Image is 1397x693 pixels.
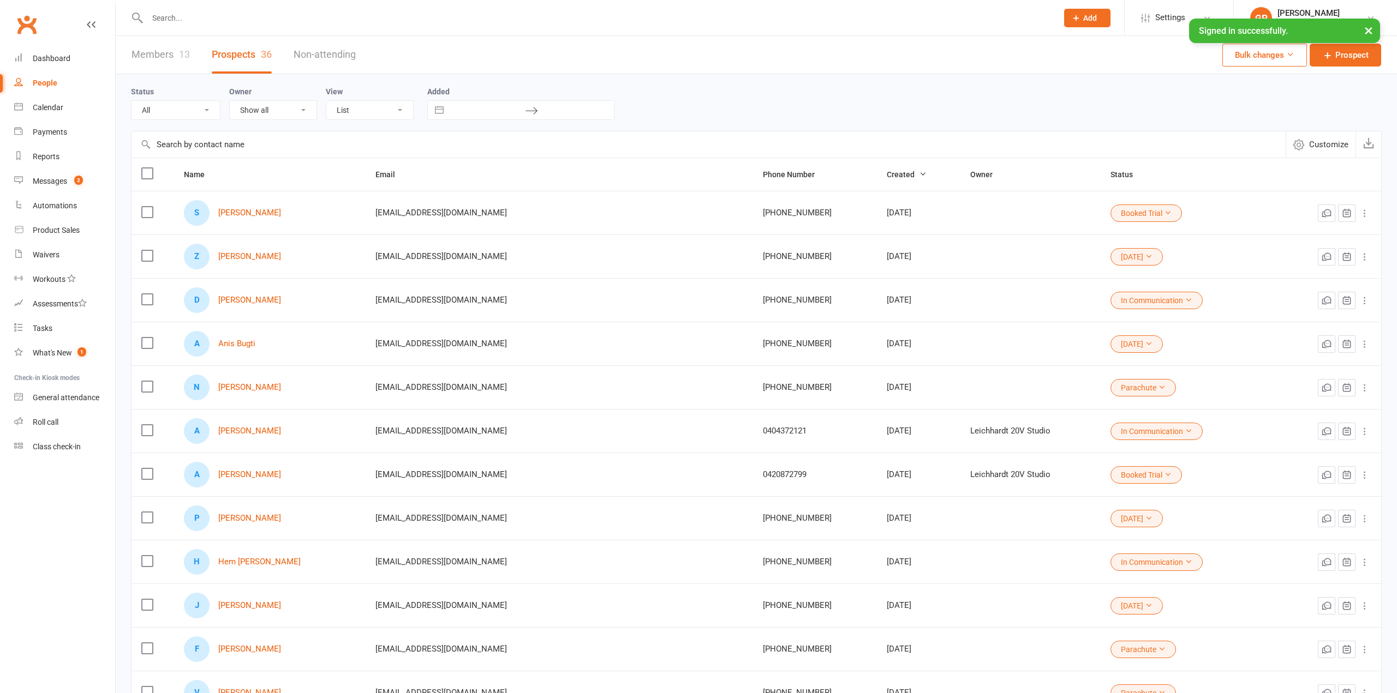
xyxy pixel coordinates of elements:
[33,442,81,451] div: Class check-in
[887,208,951,218] div: [DATE]
[33,418,58,426] div: Roll call
[33,299,87,308] div: Assessments
[1199,26,1288,36] span: Signed in successfully.
[218,514,281,523] a: [PERSON_NAME]
[218,644,281,654] a: [PERSON_NAME]
[33,103,63,112] div: Calendar
[33,250,59,259] div: Waivers
[218,383,281,392] a: [PERSON_NAME]
[179,49,190,60] div: 13
[1111,510,1163,527] button: [DATE]
[375,464,507,485] span: [EMAIL_ADDRESS][DOMAIN_NAME]
[144,10,1050,26] input: Search...
[1064,9,1111,27] button: Add
[14,120,115,144] a: Payments
[887,170,927,179] span: Created
[1111,379,1176,396] button: Parachute
[1111,553,1203,571] button: In Communication
[326,87,343,96] label: View
[33,324,52,333] div: Tasks
[1277,18,1340,28] div: 20V Leichhardt
[1111,641,1176,658] button: Parachute
[375,290,507,310] span: [EMAIL_ADDRESS][DOMAIN_NAME]
[887,296,951,305] div: [DATE]
[887,426,951,436] div: [DATE]
[229,87,252,96] label: Owner
[14,46,115,71] a: Dashboard
[887,470,951,479] div: [DATE]
[1359,19,1378,42] button: ×
[33,393,99,402] div: General attendance
[14,292,115,316] a: Assessments
[14,267,115,292] a: Workouts
[131,87,154,96] label: Status
[14,218,115,243] a: Product Sales
[212,36,272,74] a: Prospects36
[33,348,72,357] div: What's New
[375,508,507,528] span: [EMAIL_ADDRESS][DOMAIN_NAME]
[1222,44,1307,67] button: Bulk changes
[375,202,507,223] span: [EMAIL_ADDRESS][DOMAIN_NAME]
[1335,49,1369,62] span: Prospect
[375,420,507,441] span: [EMAIL_ADDRESS][DOMAIN_NAME]
[261,49,272,60] div: 36
[1286,131,1356,158] button: Customize
[184,287,210,313] div: D
[375,377,507,397] span: [EMAIL_ADDRESS][DOMAIN_NAME]
[184,375,210,400] div: N
[13,11,40,38] a: Clubworx
[218,208,281,218] a: [PERSON_NAME]
[375,595,507,616] span: [EMAIL_ADDRESS][DOMAIN_NAME]
[1111,597,1163,614] button: [DATE]
[887,252,951,261] div: [DATE]
[14,341,115,365] a: What's New1
[14,95,115,120] a: Calendar
[887,383,951,392] div: [DATE]
[33,128,67,136] div: Payments
[763,170,827,179] span: Phone Number
[184,505,210,531] div: P
[1111,466,1182,484] button: Booked Trial
[763,339,867,348] div: [PHONE_NUMBER]
[375,246,507,267] span: [EMAIL_ADDRESS][DOMAIN_NAME]
[218,252,281,261] a: [PERSON_NAME]
[14,316,115,341] a: Tasks
[970,470,1090,479] div: Leichhardt 20V Studio
[14,385,115,410] a: General attendance kiosk mode
[1277,8,1340,18] div: [PERSON_NAME]
[429,101,449,119] button: Interact with the calendar and add the check-in date for your trip.
[887,168,927,181] button: Created
[887,557,951,567] div: [DATE]
[1083,14,1097,22] span: Add
[74,176,83,185] span: 2
[763,514,867,523] div: [PHONE_NUMBER]
[184,331,210,357] div: A
[763,601,867,610] div: [PHONE_NUMBER]
[33,226,80,234] div: Product Sales
[1111,204,1182,222] button: Booked Trial
[1111,423,1203,440] button: In Communication
[375,551,507,572] span: [EMAIL_ADDRESS][DOMAIN_NAME]
[184,593,210,618] div: J
[184,170,217,179] span: Name
[184,244,210,269] div: Z
[970,426,1090,436] div: Leichhardt 20V Studio
[132,131,1286,158] input: Search by contact name
[763,557,867,567] div: [PHONE_NUMBER]
[77,347,86,357] span: 1
[1309,138,1348,151] span: Customize
[184,462,210,487] div: A
[375,638,507,659] span: [EMAIL_ADDRESS][DOMAIN_NAME]
[14,194,115,218] a: Automations
[218,557,301,567] a: Hem [PERSON_NAME]
[33,152,59,161] div: Reports
[1111,168,1145,181] button: Status
[33,177,67,185] div: Messages
[33,201,77,210] div: Automations
[184,168,217,181] button: Name
[33,79,57,87] div: People
[184,549,210,575] div: H
[763,168,827,181] button: Phone Number
[763,383,867,392] div: [PHONE_NUMBER]
[218,426,281,436] a: [PERSON_NAME]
